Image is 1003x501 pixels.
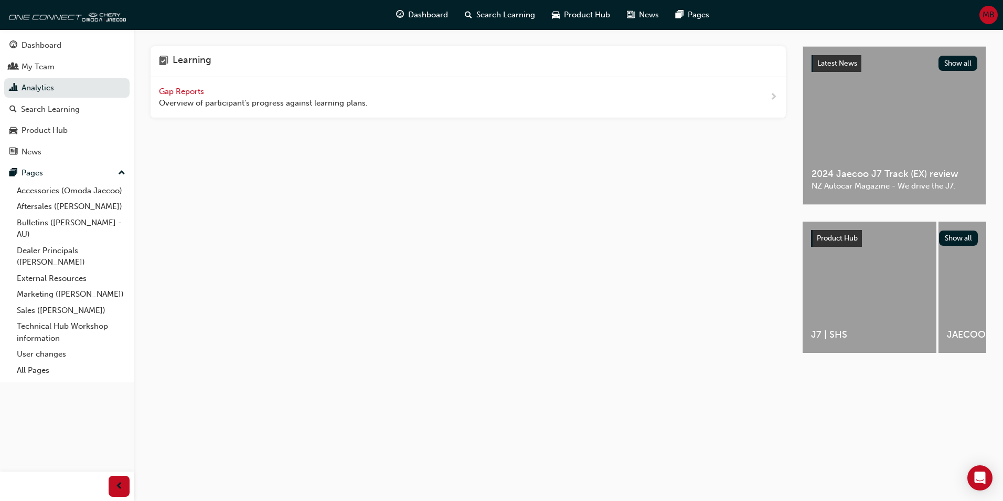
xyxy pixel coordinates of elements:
a: Product HubShow all [811,230,978,247]
a: search-iconSearch Learning [456,4,543,26]
div: News [22,146,41,158]
a: Marketing ([PERSON_NAME]) [13,286,130,302]
button: DashboardMy TeamAnalyticsSearch LearningProduct HubNews [4,34,130,163]
span: guage-icon [9,41,17,50]
span: Latest News [817,59,857,68]
span: car-icon [9,126,17,135]
a: Accessories (Omoda Jaecoo) [13,183,130,199]
div: Search Learning [21,103,80,116]
a: Dealer Principals ([PERSON_NAME]) [13,243,130,270]
a: My Team [4,57,130,77]
div: Pages [22,167,43,179]
a: car-iconProduct Hub [543,4,618,26]
a: Latest NewsShow all [812,55,977,72]
span: pages-icon [9,169,17,178]
a: Dashboard [4,36,130,55]
span: next-icon [770,91,777,104]
span: J7 | SHS [811,329,928,341]
span: chart-icon [9,83,17,93]
span: Dashboard [408,9,448,21]
span: news-icon [9,148,17,157]
div: Product Hub [22,124,68,137]
a: Product Hub [4,121,130,140]
a: news-iconNews [618,4,667,26]
span: prev-icon [115,480,123,493]
span: 2024 Jaecoo J7 Track (EX) review [812,168,977,180]
a: J7 | SHS [803,222,936,353]
span: MB [983,9,995,21]
button: Pages [4,163,130,183]
img: oneconnect [5,4,126,25]
span: guage-icon [396,8,404,22]
div: Open Intercom Messenger [967,465,993,490]
a: Latest NewsShow all2024 Jaecoo J7 Track (EX) reviewNZ Autocar Magazine - We drive the J7. [803,46,986,205]
a: News [4,142,130,162]
span: people-icon [9,62,17,72]
a: User changes [13,346,130,362]
span: Search Learning [476,9,535,21]
a: Technical Hub Workshop information [13,318,130,346]
span: up-icon [118,166,125,180]
span: news-icon [627,8,635,22]
span: learning-icon [159,55,168,68]
span: Pages [688,9,709,21]
button: MB [979,6,998,24]
span: Overview of participant's progress against learning plans. [159,97,368,109]
div: My Team [22,61,55,73]
button: Show all [939,231,978,246]
span: NZ Autocar Magazine - We drive the J7. [812,180,977,192]
div: Dashboard [22,39,61,51]
span: Product Hub [817,234,858,243]
span: search-icon [9,105,17,114]
a: Bulletins ([PERSON_NAME] - AU) [13,215,130,243]
span: Product Hub [564,9,610,21]
a: Aftersales ([PERSON_NAME]) [13,199,130,215]
span: search-icon [465,8,472,22]
a: Gap Reports Overview of participant's progress against learning plans.next-icon [151,77,786,118]
button: Show all [938,56,978,71]
span: pages-icon [676,8,684,22]
a: Analytics [4,78,130,98]
span: car-icon [552,8,560,22]
h4: Learning [173,55,211,68]
a: guage-iconDashboard [388,4,456,26]
span: Gap Reports [159,87,206,96]
a: Sales ([PERSON_NAME]) [13,302,130,319]
a: pages-iconPages [667,4,718,26]
span: News [639,9,659,21]
a: External Resources [13,270,130,287]
a: Search Learning [4,100,130,119]
a: All Pages [13,362,130,379]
